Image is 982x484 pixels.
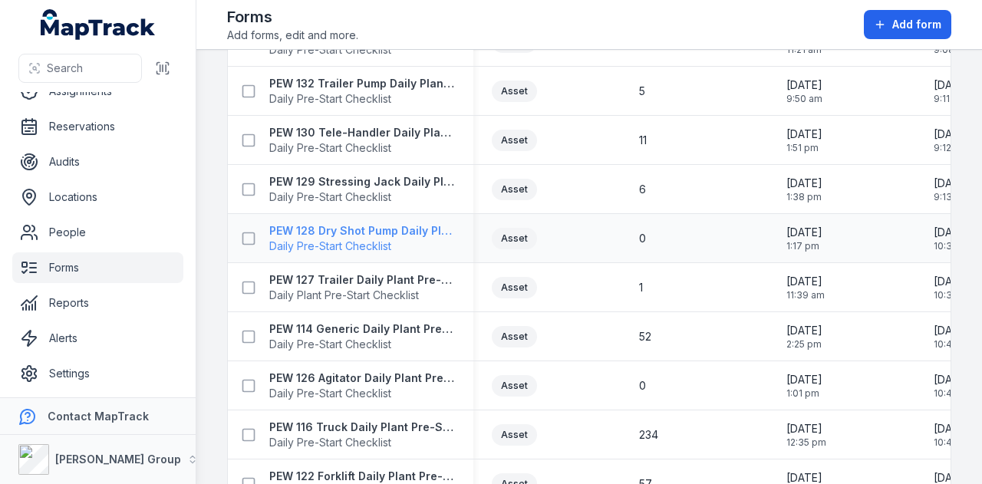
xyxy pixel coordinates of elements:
strong: PEW 116 Truck Daily Plant Pre-Start Checklist [269,420,455,435]
div: Asset [492,277,537,298]
span: Daily Pre-Start Checklist [269,42,455,58]
span: 10:39 am [934,289,974,301]
span: 52 [639,329,651,344]
time: 11/08/2025, 9:12:21 am [934,127,970,154]
div: Asset [492,130,537,151]
span: 1:17 pm [786,240,822,252]
a: MapTrack [41,9,156,40]
span: [DATE] [786,274,825,289]
time: 11/08/2025, 9:11:08 am [934,77,970,105]
span: 10:38 am [934,240,974,252]
h2: Forms [227,6,358,28]
span: [DATE] [786,77,822,93]
button: Search [18,54,142,83]
a: PEW 127 Trailer Daily Plant Pre-StartDaily Plant Pre-Start Checklist [269,272,455,303]
div: Asset [492,81,537,102]
strong: PEW 126 Agitator Daily Plant Pre-Start [269,370,455,386]
strong: PEW 122 Forklift Daily Plant Pre-Start Checklist [269,469,455,484]
div: Asset [492,375,537,397]
time: 21/05/2025, 9:50:31 am [786,77,822,105]
span: Daily Pre-Start Checklist [269,435,455,450]
strong: PEW 127 Trailer Daily Plant Pre-Start [269,272,455,288]
div: Asset [492,179,537,200]
span: Add forms, edit and more. [227,28,358,43]
span: [DATE] [786,127,822,142]
strong: [PERSON_NAME] Group [55,453,181,466]
time: 11/08/2025, 9:13:04 am [934,176,970,203]
time: 08/11/2024, 1:01:17 pm [786,372,822,400]
span: 12:35 pm [786,436,826,449]
span: Add form [892,17,941,32]
a: Forms [12,252,183,283]
span: Daily Plant Pre-Start Checklist [269,288,455,303]
a: PEW 132 Trailer Pump Daily Plant Pre-StartDaily Pre-Start Checklist [269,76,455,107]
a: Alerts [12,323,183,354]
span: 9:12 am [934,142,970,154]
a: PEW 116 Truck Daily Plant Pre-Start ChecklistDaily Pre-Start Checklist [269,420,455,450]
span: 2:25 pm [786,338,822,351]
time: 11/07/2025, 10:40:45 am [934,372,974,400]
span: Search [47,61,83,76]
time: 13/11/2024, 2:25:54 pm [786,323,822,351]
span: Daily Pre-Start Checklist [269,91,455,107]
span: [DATE] [934,225,974,240]
a: PEW 128 Dry Shot Pump Daily Plant Pre-StartDaily Pre-Start Checklist [269,223,455,254]
strong: PEW 132 Trailer Pump Daily Plant Pre-Start [269,76,455,91]
span: Daily Pre-Start Checklist [269,189,455,205]
span: Daily Pre-Start Checklist [269,386,455,401]
a: People [12,217,183,248]
span: 10:46 am [934,338,974,351]
span: 9:13 am [934,191,970,203]
span: 0 [639,231,646,246]
time: 11/07/2025, 10:38:57 am [934,225,974,252]
span: 5 [639,84,645,99]
span: 1:51 pm [786,142,822,154]
div: Asset [492,228,537,249]
time: 11/07/2025, 10:41:22 am [934,421,972,449]
a: Reports [12,288,183,318]
span: [DATE] [934,274,974,289]
span: 9:50 am [786,93,822,105]
a: Settings [12,358,183,389]
span: 0 [639,378,646,393]
a: Reservations [12,111,183,142]
strong: Contact MapTrack [48,410,149,423]
span: 10:40 am [934,387,974,400]
time: 11/07/2025, 10:39:33 am [934,274,974,301]
span: 9:11 am [934,93,970,105]
span: 11:39 am [786,289,825,301]
span: 1:01 pm [786,387,822,400]
span: [DATE] [934,421,972,436]
time: 20/05/2025, 11:39:54 am [786,274,825,301]
time: 08/11/2024, 12:35:40 pm [786,421,826,449]
a: PEW 126 Agitator Daily Plant Pre-StartDaily Pre-Start Checklist [269,370,455,401]
span: [DATE] [934,176,970,191]
span: 1:38 pm [786,191,822,203]
strong: PEW 130 Tele-Handler Daily Plant Pre-Start [269,125,455,140]
span: [DATE] [786,421,826,436]
span: [DATE] [934,77,970,93]
a: PEW 130 Tele-Handler Daily Plant Pre-StartDaily Pre-Start Checklist [269,125,455,156]
span: 234 [639,427,658,443]
a: PEW 114 Generic Daily Plant Pre-Start ChecklistDaily Pre-Start Checklist [269,321,455,352]
button: Add form [864,10,951,39]
span: [DATE] [934,372,974,387]
span: [DATE] [786,225,822,240]
span: [DATE] [786,372,822,387]
span: 11 [639,133,647,148]
a: Locations [12,182,183,212]
span: 10:41 am [934,436,972,449]
time: 20/05/2025, 1:51:15 pm [786,127,822,154]
span: [DATE] [786,176,822,191]
strong: PEW 114 Generic Daily Plant Pre-Start Checklist [269,321,455,337]
time: 20/05/2025, 1:38:24 pm [786,176,822,203]
span: [DATE] [934,323,974,338]
strong: PEW 129 Stressing Jack Daily Plant Pre-Start [269,174,455,189]
div: Asset [492,326,537,347]
span: Daily Pre-Start Checklist [269,337,455,352]
time: 28/07/2025, 10:46:45 am [934,323,974,351]
span: 1 [639,280,643,295]
strong: PEW 128 Dry Shot Pump Daily Plant Pre-Start [269,223,455,239]
span: [DATE] [786,323,822,338]
time: 20/05/2025, 1:17:39 pm [786,225,822,252]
